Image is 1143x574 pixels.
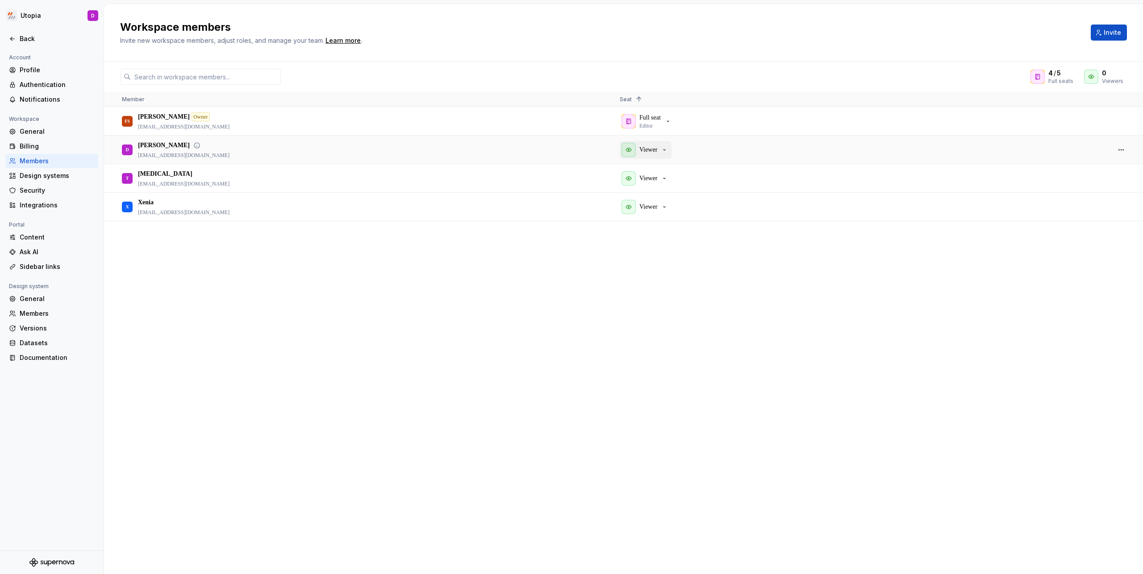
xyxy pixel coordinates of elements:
button: Full seatEditor [620,112,675,130]
div: Integrations [20,201,95,210]
div: Profile [20,66,95,74]
div: Ask AI [20,248,95,256]
div: Security [20,186,95,195]
button: UtopiaD [2,6,102,25]
div: Full seats [1048,78,1073,85]
p: Full seat [639,113,661,122]
img: a4836efa-43f7-4f42-acb7-1e28b4ac216b.png [6,10,17,21]
div: Notifications [20,95,95,104]
p: Editor [639,122,653,129]
div: FS [125,112,130,130]
div: Utopia [21,11,41,20]
div: Datasets [20,339,95,347]
svg: Supernova Logo [29,558,74,567]
a: Profile [5,63,98,77]
div: Viewers [1102,78,1123,85]
div: General [20,127,95,136]
span: 5 [1057,69,1061,78]
a: Content [5,230,98,244]
a: Integrations [5,198,98,212]
p: [PERSON_NAME] [138,141,190,150]
div: Members [20,309,95,318]
a: General [5,124,98,139]
a: Notifications [5,92,98,107]
div: Versions [20,324,95,333]
div: Sidebar links [20,262,95,271]
div: General [20,294,95,303]
div: Billing [20,142,95,151]
p: Xenia [138,198,154,207]
button: Invite [1091,25,1127,41]
a: Learn more [325,36,361,45]
div: Workspace [5,114,43,124]
p: Viewer [639,174,657,183]
a: Back [5,32,98,46]
span: . [324,37,362,44]
a: Billing [5,139,98,153]
span: Seat [620,96,632,103]
a: Versions [5,321,98,335]
p: [EMAIL_ADDRESS][DOMAIN_NAME] [138,209,229,216]
p: [EMAIL_ADDRESS][DOMAIN_NAME] [138,180,229,187]
a: Documentation [5,351,98,365]
a: Ask AI [5,245,98,259]
span: 0 [1102,69,1106,78]
input: Search in workspace members... [131,69,281,85]
a: Datasets [5,336,98,350]
span: Member [122,96,145,103]
div: Account [5,52,34,63]
div: Design system [5,281,52,292]
button: Viewer [620,169,672,187]
div: Portal [5,219,28,230]
a: Design systems [5,169,98,183]
a: General [5,292,98,306]
div: D [91,12,95,19]
p: Viewer [639,145,657,154]
a: Sidebar links [5,260,98,274]
div: Content [20,233,95,242]
button: Viewer [620,198,672,216]
p: Viewer [639,202,657,211]
h2: Workspace members [120,20,1080,34]
p: [EMAIL_ADDRESS][DOMAIN_NAME] [138,152,229,159]
p: [EMAIL_ADDRESS][DOMAIN_NAME] [138,123,229,130]
a: Authentication [5,78,98,92]
div: T [126,169,129,187]
div: Owner [192,112,210,121]
a: Security [5,183,98,198]
p: [MEDICAL_DATA] [138,169,192,178]
div: Back [20,34,95,43]
div: Documentation [20,353,95,362]
div: D [125,141,129,158]
a: Members [5,154,98,168]
div: Design systems [20,171,95,180]
p: [PERSON_NAME] [138,112,190,121]
button: Viewer [620,141,672,159]
span: Invite [1104,28,1121,37]
div: Members [20,157,95,165]
span: 4 [1048,69,1053,78]
div: Authentication [20,80,95,89]
span: Invite new workspace members, adjust roles, and manage your team. [120,37,324,44]
div: / [1048,69,1073,78]
div: X [125,198,129,215]
a: Members [5,306,98,321]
